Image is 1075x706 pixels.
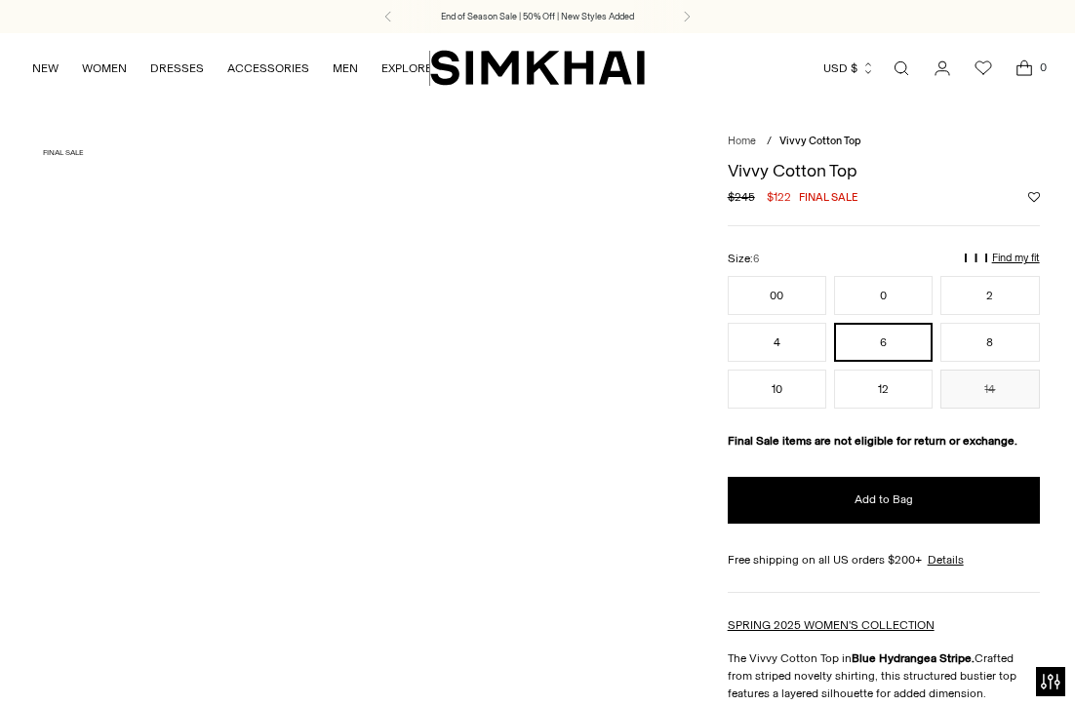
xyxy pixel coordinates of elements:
nav: breadcrumbs [728,134,1040,150]
span: Add to Bag [855,491,913,508]
button: USD $ [823,47,875,90]
a: NEW [32,47,59,90]
button: 8 [940,323,1039,362]
button: 10 [728,370,826,409]
a: WOMEN [82,47,127,90]
button: Add to Bag [728,477,1040,524]
button: 4 [728,323,826,362]
a: DRESSES [150,47,204,90]
button: 6 [834,323,933,362]
button: 0 [834,276,933,315]
a: Vivvy Cotton Top [368,141,692,628]
a: SIMKHAI [430,49,645,87]
button: 12 [834,370,933,409]
a: Open cart modal [1005,49,1044,88]
a: Vivvy Cotton Top [35,141,359,628]
span: Vivvy Cotton Top [779,135,861,147]
a: Wishlist [964,49,1003,88]
strong: Blue Hydrangea Stripe. [852,651,975,665]
span: 6 [753,253,759,265]
a: Home [728,135,756,147]
a: SPRING 2025 WOMEN'S COLLECTION [728,618,935,632]
a: Go to the account page [923,49,962,88]
span: 0 [1034,59,1052,76]
div: / [767,134,772,150]
button: 00 [728,276,826,315]
h1: Vivvy Cotton Top [728,162,1040,179]
a: EXPLORE [381,47,432,90]
a: Open search modal [882,49,921,88]
a: Details [928,551,964,569]
p: The Vivvy Cotton Top in Crafted from striped novelty shirting, this structured bustier top featur... [728,649,1040,702]
button: 2 [940,276,1039,315]
a: MEN [333,47,358,90]
s: $245 [728,188,755,206]
label: Size: [728,250,759,268]
button: Add to Wishlist [1028,191,1040,203]
div: Free shipping on all US orders $200+ [728,551,1040,569]
span: $122 [767,188,791,206]
a: ACCESSORIES [227,47,309,90]
button: 14 [940,370,1039,409]
strong: Final Sale items are not eligible for return or exchange. [728,434,1017,448]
